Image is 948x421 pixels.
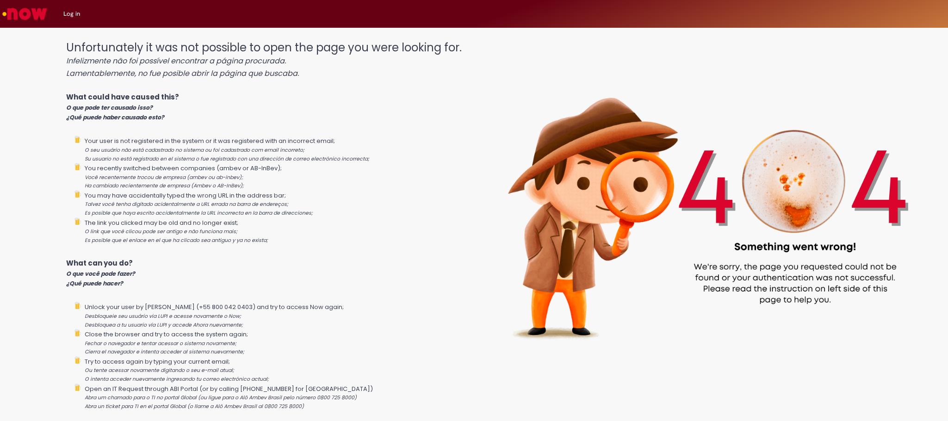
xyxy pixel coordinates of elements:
i: Infelizmente não foi possível encontrar a página procurada. [66,56,286,66]
li: Unlock your user by [PERSON_NAME] (+55 800 042 0403) and try to access Now again; [85,302,463,329]
i: O intenta acceder nuevamente ingresando tu correo electrónico actual; [85,376,269,383]
i: Ha cambiado recientemente de empresa (Ambev o AB-InBev); [85,182,244,189]
li: Try to access again by typing your current email; [85,356,463,384]
li: You may have accidentally typed the wrong URL in the address bar; [85,190,463,217]
img: ServiceNow [1,5,49,23]
li: Close the browser and try to access the system again; [85,329,463,356]
i: Cierra el navegador e intenta acceder al sistema nuevamente; [85,348,244,355]
p: What could have caused this? [66,92,463,122]
i: Desbloquea a tu usuario vía LUPI y accede Ahora nuevamente; [85,322,243,328]
i: O que pode ter causado isso? [66,104,153,111]
i: Abra um chamado para o TI no portal Global (ou ligue para o Alô Ambev Brasil pelo número 0800 725... [85,394,357,401]
p: What can you do? [66,258,463,288]
i: O link que você clicou pode ser antigo e não funciona mais; [85,228,237,235]
li: Your user is not registered in the system or it was registered with an incorrect email; [85,136,463,163]
i: Abra un ticket para TI en el portal Global (o llame a Alô Ambev Brasil al 0800 725 8000) [85,403,304,410]
i: Lamentablemente, no fue posible abrir la página que buscaba. [66,68,299,79]
i: Su usuario no está registrado en el sistema o fue registrado con una dirección de correo electrón... [85,155,369,162]
i: Es posible que haya escrito accidentalmente la URL incorrecta en la barra de direcciones; [85,210,313,217]
i: Fechar o navegador e tentar acessar o sistema novamente; [85,340,236,347]
li: The link you clicked may be old and no longer exist; [85,217,463,245]
i: Talvez você tenha digitado acidentalmente a URL errada na barra de endereços; [85,201,288,208]
li: You recently switched between companies (ambev or AB-InBev); [85,163,463,190]
h1: Unfortunately it was not possible to open the page you were looking for. [66,42,463,78]
i: Es posible que el enlace en el que ha clicado sea antiguo y ya no exista; [85,237,268,244]
li: Open an IT Request through ABI Portal (or by calling [PHONE_NUMBER] for [GEOGRAPHIC_DATA]) [85,384,463,411]
i: Você recentemente trocou de empresa (ambev ou ab-inbev); [85,174,243,181]
i: Ou tente acessar novamente digitando o seu e-mail atual; [85,367,234,374]
i: ¿Qué puede haber causado esto? [66,113,164,121]
i: Desbloqueie seu usuário via LUPI e acesse novamente o Now; [85,313,241,320]
i: O que você pode fazer? [66,270,135,278]
i: O seu usuário não está cadastrado no sistema ou foi cadastrado com email incorreto; [85,147,304,154]
i: ¿Qué puede hacer? [66,279,123,287]
img: 404_ambev_new.png [463,32,948,371]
